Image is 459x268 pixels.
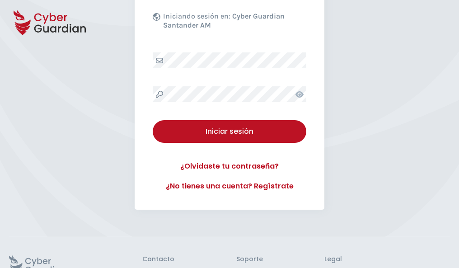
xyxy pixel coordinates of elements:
div: Iniciar sesión [159,126,300,137]
h3: Contacto [142,255,174,263]
h3: Soporte [236,255,263,263]
a: ¿Olvidaste tu contraseña? [153,161,306,172]
h3: Legal [324,255,450,263]
a: ¿No tienes una cuenta? Regístrate [153,181,306,192]
button: Iniciar sesión [153,120,306,143]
